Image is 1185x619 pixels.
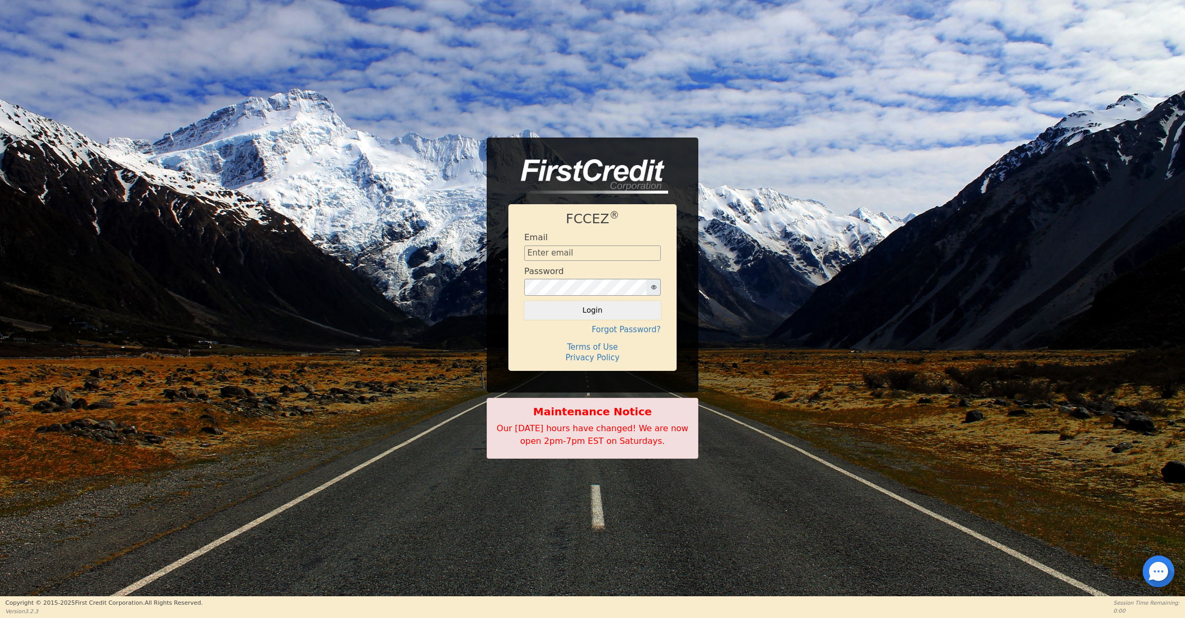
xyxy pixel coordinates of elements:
img: logo-CMu_cnol.png [508,159,668,194]
input: password [524,279,647,296]
p: Version 3.2.3 [5,607,203,615]
h1: FCCEZ [524,211,661,227]
h4: Terms of Use [524,342,661,352]
b: Maintenance Notice [493,404,692,420]
span: All Rights Reserved. [144,599,203,606]
h4: Password [524,266,564,276]
h4: Email [524,232,548,242]
span: Our [DATE] hours have changed! We are now open 2pm-7pm EST on Saturdays. [497,423,688,446]
p: 0:00 [1114,607,1180,615]
p: Session Time Remaining: [1114,599,1180,607]
h4: Privacy Policy [524,353,661,362]
sup: ® [609,210,619,221]
input: Enter email [524,245,661,261]
h4: Forgot Password? [524,325,661,334]
p: Copyright © 2015- 2025 First Credit Corporation. [5,599,203,608]
button: Login [524,301,661,319]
